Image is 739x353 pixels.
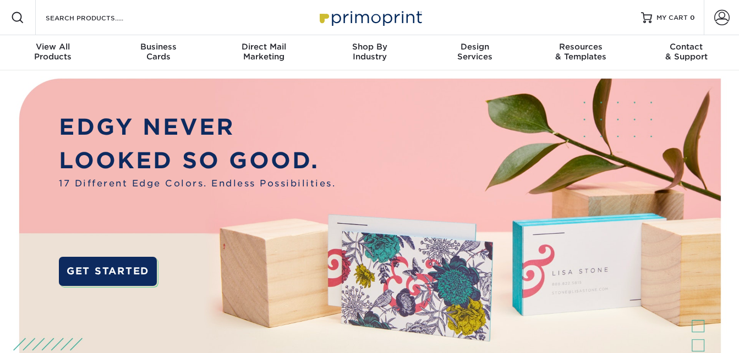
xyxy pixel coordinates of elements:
[528,42,633,52] span: Resources
[211,42,317,62] div: Marketing
[317,42,423,52] span: Shop By
[422,42,528,52] span: Design
[106,35,211,70] a: BusinessCards
[422,35,528,70] a: DesignServices
[59,111,336,144] p: EDGY NEVER
[45,11,152,24] input: SEARCH PRODUCTS.....
[59,144,336,177] p: LOOKED SO GOOD.
[633,42,739,52] span: Contact
[59,177,336,190] span: 17 Different Edge Colors. Endless Possibilities.
[315,5,425,29] img: Primoprint
[528,42,633,62] div: & Templates
[59,257,156,286] a: GET STARTED
[106,42,211,62] div: Cards
[422,42,528,62] div: Services
[211,35,317,70] a: Direct MailMarketing
[528,35,633,70] a: Resources& Templates
[690,14,695,21] span: 0
[106,42,211,52] span: Business
[317,42,423,62] div: Industry
[656,13,688,23] span: MY CART
[317,35,423,70] a: Shop ByIndustry
[633,35,739,70] a: Contact& Support
[211,42,317,52] span: Direct Mail
[633,42,739,62] div: & Support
